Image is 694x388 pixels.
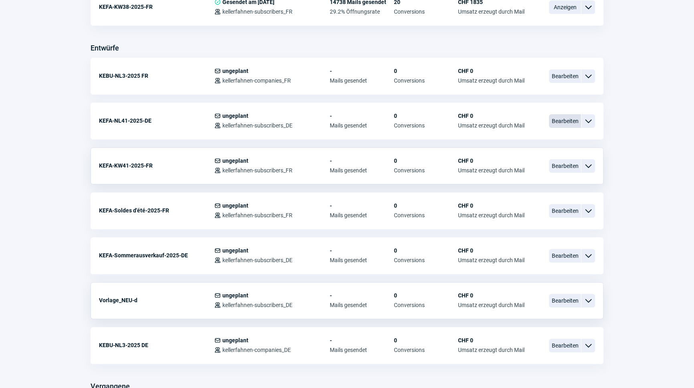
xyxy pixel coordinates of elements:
span: Mails gesendet [330,167,394,174]
div: KEFA-Sommerausverkauf-2025-DE [99,247,214,263]
span: Anzeigen [549,0,581,14]
span: kellerfahnen-subscribers_FR [222,8,293,15]
div: Vorlage_NEU-d [99,292,214,308]
span: Umsatz erzeugt durch Mail [458,347,525,353]
span: Bearbeiten [549,339,581,352]
span: ungeplant [222,292,248,299]
span: 0 [394,202,458,209]
span: ungeplant [222,158,248,164]
span: - [330,68,394,74]
span: Conversions [394,302,458,308]
span: Conversions [394,257,458,263]
span: kellerfahnen-subscribers_FR [222,212,293,218]
span: - [330,247,394,254]
span: 0 [394,337,458,344]
span: Conversions [394,347,458,353]
span: CHF 0 [458,113,525,119]
span: CHF 0 [458,202,525,209]
span: Mails gesendet [330,122,394,129]
h3: Entwürfe [91,42,119,55]
span: ungeplant [222,337,248,344]
span: - [330,158,394,164]
span: Umsatz erzeugt durch Mail [458,167,525,174]
span: Umsatz erzeugt durch Mail [458,212,525,218]
span: Bearbeiten [549,159,581,173]
span: Bearbeiten [549,294,581,307]
span: Conversions [394,167,458,174]
span: - [330,202,394,209]
div: KEFA-Soldes d'été-2025-FR [99,202,214,218]
span: ungeplant [222,113,248,119]
span: Bearbeiten [549,204,581,218]
span: 0 [394,68,458,74]
span: 29.2% Öffnungsrate [330,8,394,15]
span: CHF 0 [458,68,525,74]
span: CHF 0 [458,158,525,164]
span: Mails gesendet [330,77,394,84]
span: 0 [394,292,458,299]
span: Conversions [394,212,458,218]
span: Conversions [394,122,458,129]
span: Bearbeiten [549,114,581,128]
span: ungeplant [222,247,248,254]
span: kellerfahnen-subscribers_DE [222,122,293,129]
span: Umsatz erzeugt durch Mail [458,77,525,84]
span: Mails gesendet [330,257,394,263]
span: Umsatz erzeugt durch Mail [458,8,525,15]
span: Mails gesendet [330,212,394,218]
span: Bearbeiten [549,249,581,263]
span: - [330,292,394,299]
span: ungeplant [222,68,248,74]
span: Umsatz erzeugt durch Mail [458,122,525,129]
span: Bearbeiten [549,69,581,83]
span: Mails gesendet [330,302,394,308]
div: KEFA-NL41-2025-DE [99,113,214,129]
span: kellerfahnen-subscribers_FR [222,167,293,174]
span: Umsatz erzeugt durch Mail [458,257,525,263]
span: CHF 0 [458,337,525,344]
span: 0 [394,113,458,119]
span: 0 [394,247,458,254]
span: 0 [394,158,458,164]
span: ungeplant [222,202,248,209]
span: Conversions [394,77,458,84]
div: KEBU-NL3-2025 DE [99,337,214,353]
span: Mails gesendet [330,347,394,353]
span: CHF 0 [458,292,525,299]
span: Umsatz erzeugt durch Mail [458,302,525,308]
div: KEBU-NL3-2025 FR [99,68,214,84]
span: kellerfahnen-companies_FR [222,77,291,84]
span: kellerfahnen-companies_DE [222,347,291,353]
span: - [330,337,394,344]
span: CHF 0 [458,247,525,254]
span: Conversions [394,8,458,15]
span: kellerfahnen-subscribers_DE [222,302,293,308]
div: KEFA-KW41-2025-FR [99,158,214,174]
span: - [330,113,394,119]
span: kellerfahnen-subscribers_DE [222,257,293,263]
